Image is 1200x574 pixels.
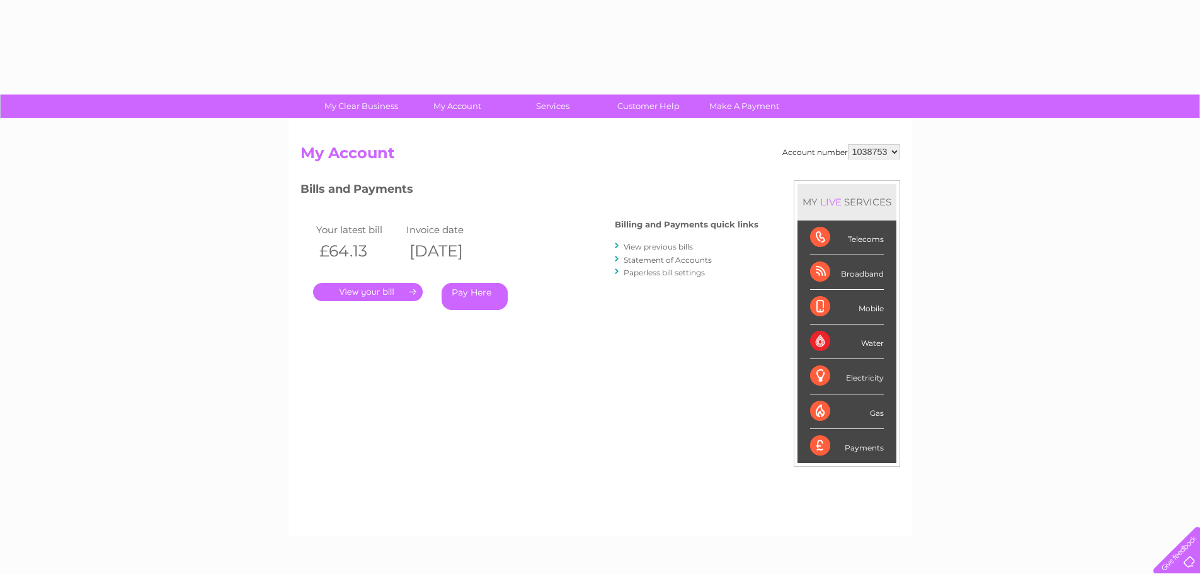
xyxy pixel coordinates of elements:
div: Payments [810,429,884,463]
div: Telecoms [810,221,884,255]
a: Paperless bill settings [624,268,705,277]
a: View previous bills [624,242,693,251]
div: LIVE [818,196,844,208]
h4: Billing and Payments quick links [615,220,758,229]
a: Services [501,95,605,118]
div: MY SERVICES [797,184,896,220]
a: My Clear Business [309,95,413,118]
a: Make A Payment [692,95,796,118]
a: Customer Help [597,95,700,118]
a: Statement of Accounts [624,255,712,265]
h2: My Account [300,144,900,168]
div: Broadband [810,255,884,290]
td: Your latest bill [313,221,404,238]
th: £64.13 [313,238,404,264]
h3: Bills and Payments [300,180,758,202]
div: Water [810,324,884,359]
a: Pay Here [442,283,508,310]
div: Mobile [810,290,884,324]
td: Invoice date [403,221,494,238]
div: Electricity [810,359,884,394]
a: My Account [405,95,509,118]
th: [DATE] [403,238,494,264]
div: Account number [782,144,900,159]
a: . [313,283,423,301]
div: Gas [810,394,884,429]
